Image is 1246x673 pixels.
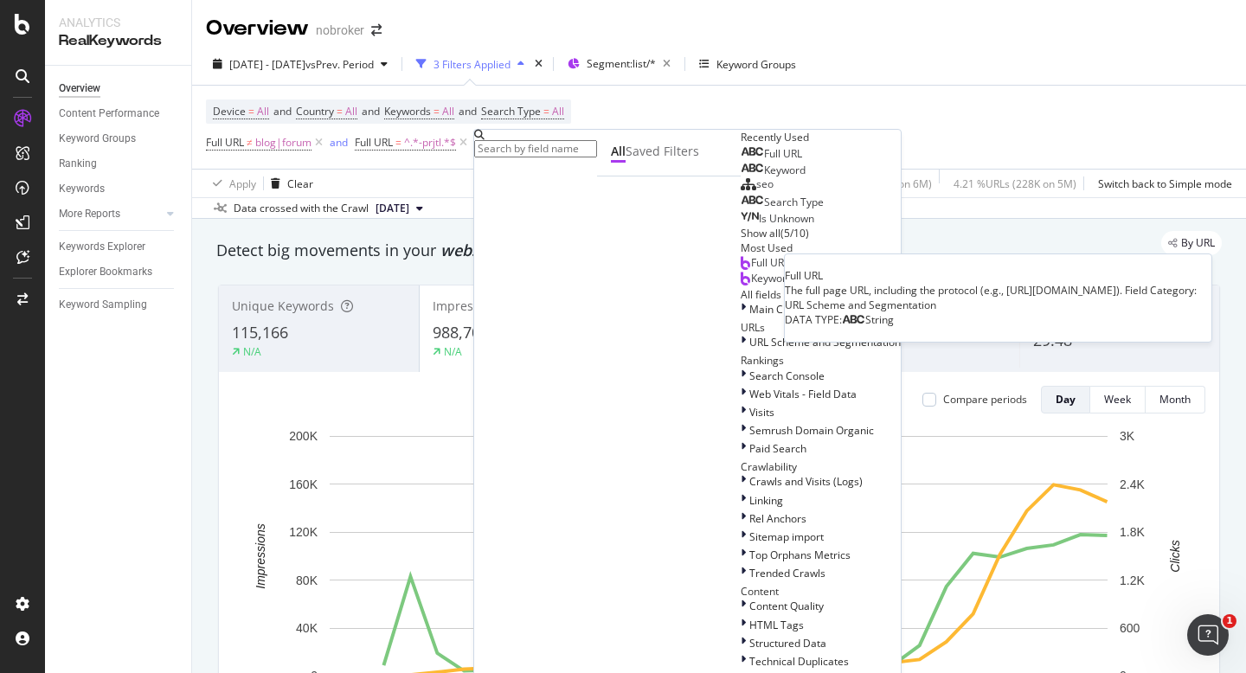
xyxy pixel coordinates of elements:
[749,529,824,544] span: Sitemap import
[59,263,179,281] a: Explorer Bookmarks
[785,312,842,327] span: DATA TYPE:
[756,176,774,191] span: seo
[471,132,540,153] button: Add Filter
[316,22,364,39] div: nobroker
[345,99,357,124] span: All
[59,14,177,31] div: Analytics
[264,170,313,197] button: Clear
[395,135,401,150] span: =
[1146,386,1205,413] button: Month
[247,135,253,150] span: ≠
[234,201,369,216] div: Data crossed with the Crawl
[206,170,256,197] button: Apply
[749,302,834,317] span: Main Crawl Fields
[749,511,806,526] span: Rel Anchors
[1098,176,1232,191] div: Switch back to Simple mode
[749,369,825,383] span: Search Console
[751,271,793,285] span: Keyword
[59,296,179,314] a: Keyword Sampling
[459,104,477,119] span: and
[59,296,147,314] div: Keyword Sampling
[433,322,489,343] span: 988,701
[785,283,1211,312] div: The full page URL, including the protocol (e.g., [URL][DOMAIN_NAME]). Field Category: URL Scheme ...
[749,474,863,489] span: Crawls and Visits (Logs)
[552,99,564,124] span: All
[206,14,309,43] div: Overview
[409,50,531,78] button: 3 Filters Applied
[59,155,97,173] div: Ranking
[587,56,656,71] span: Segment: list/*
[296,104,334,119] span: Country
[213,104,246,119] span: Device
[749,654,849,669] span: Technical Duplicates
[764,195,824,209] span: Search Type
[371,24,382,36] div: arrow-right-arrow-left
[741,240,901,255] div: Most Used
[434,57,511,72] div: 3 Filters Applied
[254,523,267,588] text: Impressions
[59,238,145,256] div: Keywords Explorer
[692,50,803,78] button: Keyword Groups
[741,353,901,368] div: Rankings
[296,574,318,587] text: 80K
[543,104,549,119] span: =
[369,198,430,219] button: [DATE]
[1056,392,1076,407] div: Day
[561,50,678,78] button: Segment:list/*
[433,298,504,314] span: Impressions
[59,155,179,173] a: Ranking
[954,176,1076,191] div: 4.21 % URLs ( 228K on 5M )
[749,387,857,401] span: Web Vitals - Field Data
[1120,525,1145,539] text: 1.8K
[355,135,393,150] span: Full URL
[741,584,901,599] div: Content
[243,344,261,359] div: N/A
[444,344,462,359] div: N/A
[289,429,318,443] text: 200K
[59,263,152,281] div: Explorer Bookmarks
[474,140,597,157] input: Search by field name
[376,201,409,216] span: 2025 Aug. 4th
[232,298,334,314] span: Unique Keywords
[248,104,254,119] span: =
[741,287,901,302] div: All fields
[751,255,789,270] span: Full URL
[362,104,380,119] span: and
[764,163,806,177] span: Keyword
[59,130,136,148] div: Keyword Groups
[59,180,105,198] div: Keywords
[749,493,783,508] span: Linking
[257,99,269,124] span: All
[741,459,901,474] div: Crawlability
[434,104,440,119] span: =
[384,104,431,119] span: Keywords
[1041,386,1090,413] button: Day
[943,392,1027,407] div: Compare periods
[1120,429,1135,443] text: 3K
[481,104,541,119] span: Search Type
[206,50,395,78] button: [DATE] - [DATE]vsPrev. Period
[1187,614,1229,656] iframe: Intercom live chat
[1090,386,1146,413] button: Week
[741,226,780,240] div: Show all
[1168,540,1182,572] text: Clicks
[1120,478,1145,491] text: 2.4K
[741,130,901,144] div: Recently Used
[305,57,374,72] span: vs Prev. Period
[1091,170,1232,197] button: Switch back to Simple mode
[287,176,313,191] div: Clear
[749,636,826,651] span: Structured Data
[229,176,256,191] div: Apply
[206,135,244,150] span: Full URL
[785,268,1211,283] div: Full URL
[59,31,177,51] div: RealKeywords
[330,135,348,150] div: and
[780,226,809,240] div: ( 5 / 10 )
[1120,621,1140,635] text: 600
[749,335,901,349] span: URL Scheme and Segmentation
[531,55,546,73] div: times
[1181,238,1215,248] span: By URL
[749,441,806,456] span: Paid Search
[1159,392,1191,407] div: Month
[232,322,288,343] span: 115,166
